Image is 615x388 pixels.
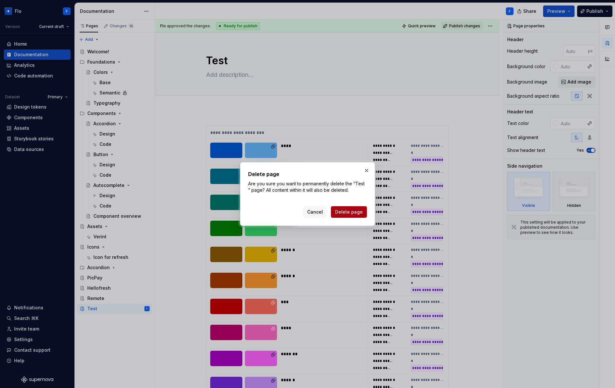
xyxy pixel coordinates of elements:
button: Delete page [331,206,367,218]
p: Are you sure you want to permanently delete the “Test ” page? All content within it will also be ... [248,181,367,193]
h2: Delete page [248,170,367,178]
span: Delete page [335,209,363,215]
button: Cancel [303,206,327,218]
span: Cancel [307,209,323,215]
